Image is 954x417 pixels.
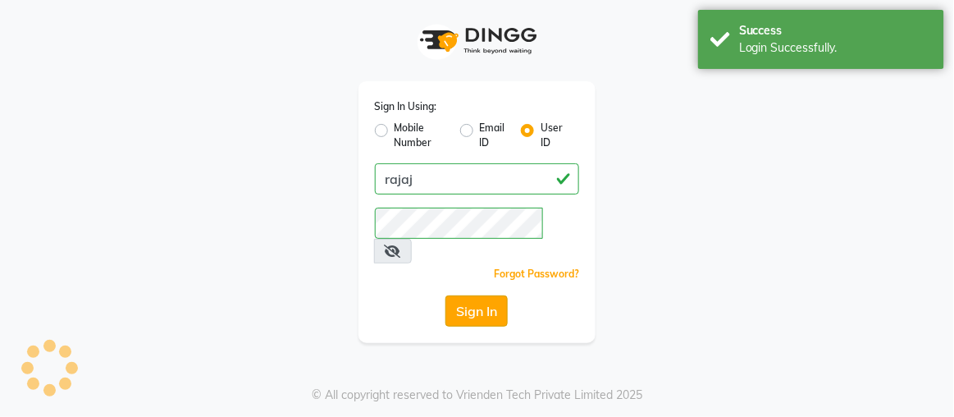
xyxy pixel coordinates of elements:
button: Sign In [445,296,508,327]
label: Mobile Number [395,121,447,150]
a: Forgot Password? [494,268,579,280]
div: Login Successfully. [739,39,932,57]
label: Email ID [480,121,508,150]
label: Sign In Using: [375,99,437,114]
img: logo1.svg [411,16,542,65]
div: Success [739,22,932,39]
input: Username [375,208,544,239]
label: User ID [541,121,566,150]
input: Username [375,163,580,195]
